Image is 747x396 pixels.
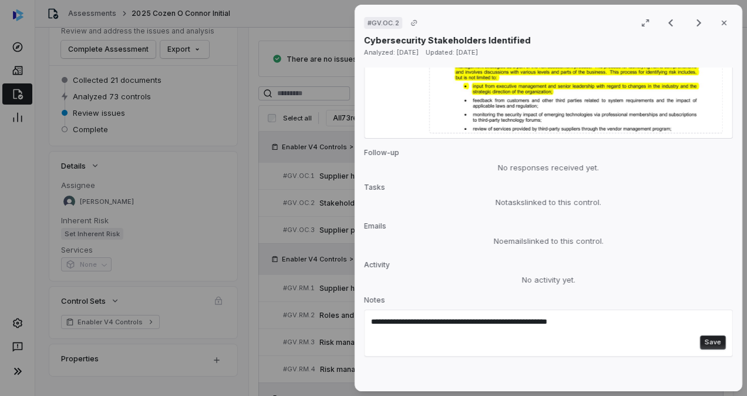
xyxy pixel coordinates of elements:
[364,148,733,162] p: Follow-up
[364,183,733,197] p: Tasks
[368,18,399,28] span: # GV.OC.2
[364,260,733,274] p: Activity
[494,236,604,246] span: No emails linked to this control.
[496,197,601,207] span: No tasks linked to this control.
[364,222,733,236] p: Emails
[364,296,733,310] p: Notes
[403,12,425,33] button: Copy link
[364,48,419,56] span: Analyzed: [DATE]
[659,16,682,30] button: Previous result
[700,335,726,350] button: Save
[364,34,531,46] p: Cybersecurity Stakeholders Identified
[364,274,733,286] div: No activity yet.
[364,162,733,174] div: No responses received yet.
[687,16,711,30] button: Next result
[426,48,478,56] span: Updated: [DATE]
